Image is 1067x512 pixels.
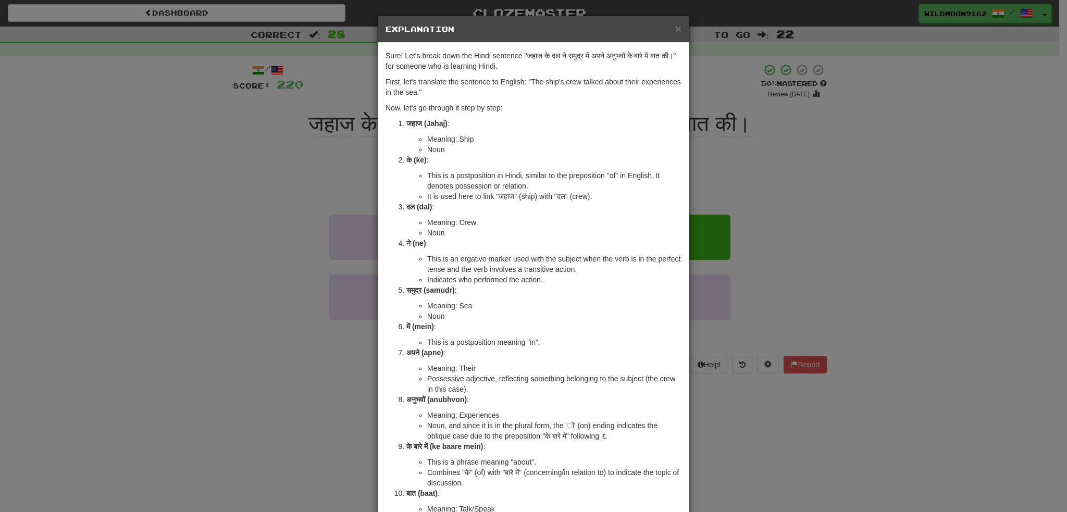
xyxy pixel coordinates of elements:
p: : [406,118,681,129]
strong: अपने (apne) [406,348,443,357]
strong: के (ke) [406,156,427,164]
li: Noun, and since it is in the plural form, the 'ों' (on) ending indicates the oblique case due to ... [427,420,681,441]
strong: दल (dal) [406,203,432,211]
strong: के बारे में (ke baare mein) [406,442,483,451]
li: This is a postposition meaning "in". [427,337,681,347]
li: Meaning: Their [427,363,681,373]
p: First, let's translate the sentence to English: "The ship's crew talked about their experiences i... [386,77,681,97]
p: : [406,441,681,452]
p: : [406,155,681,165]
p: Now, let's go through it step by step: [386,103,681,113]
li: This is an ergative marker used with the subject when the verb is in the perfect tense and the ve... [427,254,681,274]
p: : [406,202,681,212]
li: Meaning: Crew [427,217,681,228]
p: : [406,347,681,358]
span: × [675,22,681,34]
li: This is a postposition in Hindi, similar to the preposition "of" in English. It denotes possessio... [427,170,681,191]
li: Possessive adjective, reflecting something belonging to the subject (the crew, in this case). [427,373,681,394]
li: Noun [427,144,681,155]
p: Sure! Let's break down the Hindi sentence "जहाज के दल ने समुद्र में अपने अनुभवों के बारे में बात ... [386,51,681,71]
strong: अनुभवों (anubhvon) [406,395,467,404]
li: Meaning: Ship [427,134,681,144]
button: Close [675,23,681,34]
li: Noun [427,311,681,321]
h5: Explanation [386,24,681,34]
p: : [406,285,681,295]
p: : [406,488,681,498]
p: : [406,321,681,332]
li: Combines "के" (of) with "बारे में" (concerning/in relation to) to indicate the topic of discussion. [427,467,681,488]
strong: समुद्र (samudr) [406,286,455,294]
strong: बात (baat) [406,489,438,497]
strong: ने (ne) [406,239,426,247]
li: Noun [427,228,681,238]
li: Meaning: Experiences [427,410,681,420]
p: : [406,238,681,248]
li: It is used here to link "जहाज" (ship) with "दल" (crew). [427,191,681,202]
strong: में (mein) [406,322,434,331]
li: Indicates who performed the action. [427,274,681,285]
p: : [406,394,681,405]
li: This is a phrase meaning "about". [427,457,681,467]
li: Meaning: Sea [427,301,681,311]
strong: जहाज (Jahaj) [406,119,448,128]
